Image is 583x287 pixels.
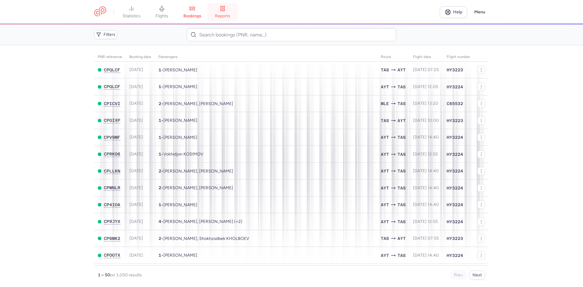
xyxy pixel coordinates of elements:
[381,134,389,141] span: AYT
[129,185,143,190] span: [DATE]
[129,236,143,241] span: [DATE]
[381,100,389,107] span: MLE
[207,5,238,19] a: reports
[381,201,389,208] span: AYT
[397,151,406,158] span: TAS
[447,252,463,258] span: HY3224
[110,272,142,278] span: on 1,050 results
[129,168,143,173] span: [DATE]
[447,168,463,174] span: HY3224
[129,202,143,207] span: [DATE]
[443,53,474,62] th: Flight number
[451,271,467,280] button: Prev.
[104,118,120,123] button: CPGIXP
[413,67,439,72] span: [DATE] 07:25
[94,6,106,18] a: CitizenPlane red outlined logo
[183,13,201,19] span: bookings
[397,185,406,191] span: TAS
[381,252,389,259] span: AYT
[413,219,438,224] span: [DATE] 12:55
[159,236,249,241] span: •
[129,135,143,140] span: [DATE]
[163,118,197,123] span: Dmitry MINKO
[159,118,197,123] span: •
[159,101,233,106] span: •
[413,135,439,140] span: [DATE] 14:40
[413,152,438,157] span: [DATE] 12:55
[177,5,207,19] a: bookings
[129,101,143,106] span: [DATE]
[159,202,161,207] span: 1
[98,272,110,278] strong: 1 – 50
[447,101,463,107] span: C65532
[104,219,120,224] span: CP9JYX
[104,185,120,190] button: CPWNLR
[413,253,439,258] span: [DATE] 14:40
[397,134,406,141] span: TAS
[447,67,463,73] span: HY3223
[397,84,406,90] span: TAS
[159,185,161,190] span: 2
[129,67,143,72] span: [DATE]
[104,67,120,72] span: CPQLCF
[163,135,197,140] span: Mikhail KOSTYLEV
[129,253,143,258] span: [DATE]
[104,253,120,258] span: CPOGTX
[104,32,115,37] span: Filters
[159,152,161,156] span: 1
[129,84,143,89] span: [DATE]
[381,218,389,225] span: AYT
[104,169,120,174] button: CPLLKN
[377,53,409,62] th: Route
[471,6,489,18] button: Menu
[104,135,120,140] button: CPV9MF
[381,84,389,90] span: AYT
[397,218,406,225] span: TAS
[159,101,161,106] span: 2
[159,169,233,174] span: •
[159,185,233,190] span: •
[163,202,197,207] span: Nuriddin ALIEV
[397,168,406,174] span: TAS
[159,236,161,241] span: 2
[104,84,120,89] button: CPQLCF
[163,67,197,73] span: Alireza MAKINNASERI
[104,67,120,73] button: CPQLCF
[447,118,463,124] span: HY3223
[129,219,143,224] span: [DATE]
[159,118,161,123] span: 1
[413,84,438,89] span: [DATE] 12:05
[447,151,463,157] span: HY3224
[123,13,141,19] span: statistics
[215,13,230,19] span: reports
[163,253,197,258] span: Rustam IBRAGIMOV
[104,169,120,173] span: CPLLKN
[381,168,389,174] span: AYT
[447,134,463,140] span: HY3224
[163,101,233,106] span: Maksim ROGANOV, Emiliia VYDRINA
[155,13,168,19] span: flights
[381,235,389,242] span: TAS
[159,253,197,258] span: •
[116,5,147,19] a: statistics
[381,185,389,191] span: AYT
[409,53,443,62] th: flight date
[129,118,143,123] span: [DATE]
[413,101,438,106] span: [DATE] 13:20
[447,202,463,208] span: HY3224
[163,152,203,157] span: Vokhidjon KOSIMOV
[163,169,233,174] span: Akhrorjon SOLIEV, Mukhammadali MAKHMUDOV
[453,10,462,14] span: Help
[159,67,161,72] span: 1
[381,151,389,158] span: AYT
[159,135,197,140] span: •
[104,152,120,156] span: CPRKO6
[469,271,485,280] button: Next
[381,117,389,124] span: TAS
[381,67,389,73] span: TAS
[440,6,467,18] a: Help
